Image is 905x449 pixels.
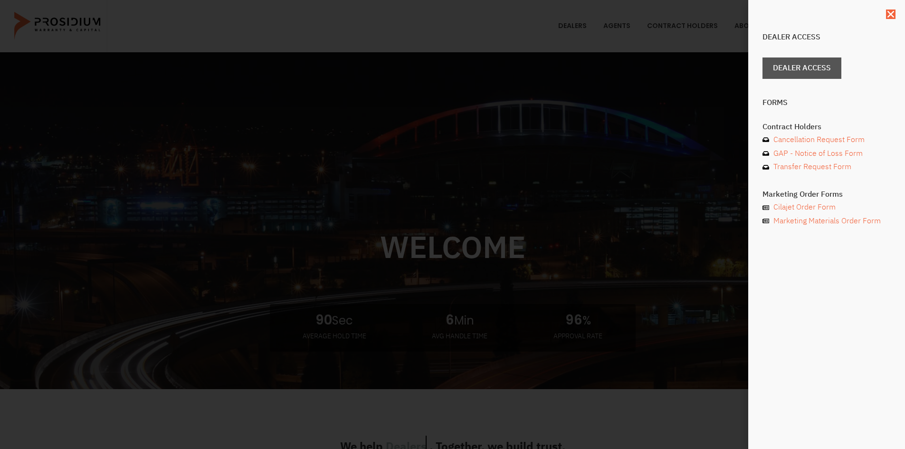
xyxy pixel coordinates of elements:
a: Cilajet Order Form [762,201,891,214]
span: Cancellation Request Form [771,133,865,147]
h4: Contract Holders [762,123,891,131]
span: Dealer Access [773,61,831,75]
h4: Dealer Access [762,33,891,41]
h4: Forms [762,99,891,106]
h4: Marketing Order Forms [762,191,891,198]
a: Cancellation Request Form [762,133,891,147]
span: Transfer Request Form [771,160,851,174]
a: Dealer Access [762,57,841,79]
a: Marketing Materials Order Form [762,214,891,228]
a: GAP - Notice of Loss Form [762,147,891,161]
span: Cilajet Order Form [771,201,836,214]
a: Transfer Request Form [762,160,891,174]
span: Marketing Materials Order Form [771,214,881,228]
a: Close [886,10,895,19]
span: GAP - Notice of Loss Form [771,147,863,161]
